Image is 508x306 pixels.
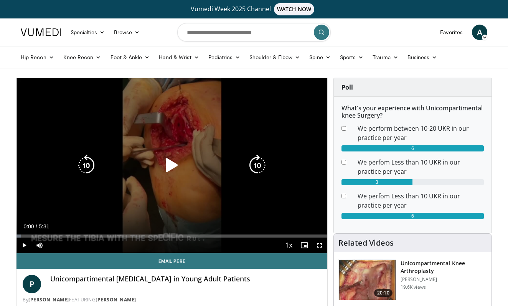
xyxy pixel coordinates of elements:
a: Specialties [66,25,109,40]
a: Vumedi Week 2025 ChannelWATCH NOW [22,3,486,15]
h4: Related Videos [338,238,394,248]
a: Spine [305,50,335,65]
h6: What's your experience with Unicompartimental knee Surgery? [341,105,484,119]
video-js: Video Player [16,78,327,253]
a: Favorites [435,25,467,40]
h3: Unicompartmental Knee Arthroplasty [401,259,487,275]
div: Progress Bar [16,234,327,238]
a: P [23,275,41,293]
span: WATCH NOW [274,3,315,15]
a: Shoulder & Elbow [245,50,305,65]
a: Browse [109,25,145,40]
p: [PERSON_NAME] [401,276,487,283]
dd: We perfom Less than 10 UKR in our practice per year [352,158,490,176]
a: [PERSON_NAME] [28,296,69,303]
button: Fullscreen [312,238,327,253]
button: Play [16,238,32,253]
img: whit_3.png.150x105_q85_crop-smart_upscale.jpg [339,260,396,300]
a: Foot & Ankle [106,50,155,65]
a: Hip Recon [16,50,59,65]
input: Search topics, interventions [177,23,331,42]
button: Playback Rate [281,238,297,253]
button: Mute [32,238,47,253]
a: Trauma [368,50,403,65]
div: 3 [341,179,413,185]
a: Pediatrics [204,50,245,65]
p: 19.6K views [401,284,426,290]
a: [PERSON_NAME] [96,296,136,303]
span: 0:00 [23,223,34,229]
button: Enable picture-in-picture mode [297,238,312,253]
dd: We perform between 10-20 UKR in our practice per year [352,124,490,142]
a: Knee Recon [59,50,106,65]
div: 6 [341,145,484,151]
div: By FEATURING [23,296,321,303]
span: / [36,223,37,229]
a: Business [403,50,442,65]
h4: Unicompartimental [MEDICAL_DATA] in Young Adult Patients [50,275,321,283]
dd: We perfom Less than 10 UKR in our practice per year [352,191,490,210]
a: Email Pere [16,253,327,269]
a: A [472,25,487,40]
strong: Poll [341,83,353,91]
a: Sports [335,50,368,65]
a: 20:10 Unicompartmental Knee Arthroplasty [PERSON_NAME] 19.6K views [338,259,487,300]
span: 20:10 [374,289,393,297]
span: 5:31 [39,223,49,229]
div: 6 [341,213,484,219]
a: Hand & Wrist [154,50,204,65]
img: VuMedi Logo [21,28,61,36]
